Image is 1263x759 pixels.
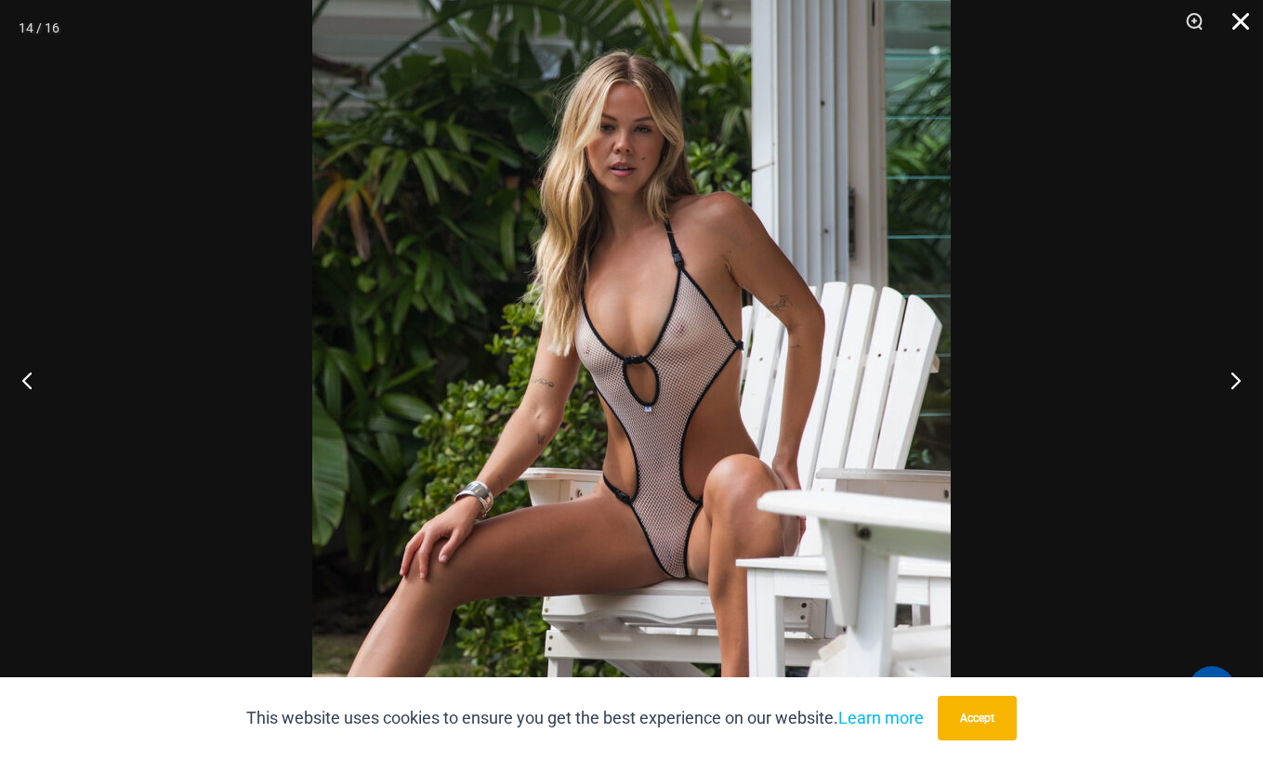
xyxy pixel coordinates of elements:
a: Learn more [838,708,924,727]
button: Next [1193,334,1263,426]
p: This website uses cookies to ensure you get the best experience on our website. [246,704,924,732]
div: 14 / 16 [19,14,59,42]
button: Accept [938,696,1017,740]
